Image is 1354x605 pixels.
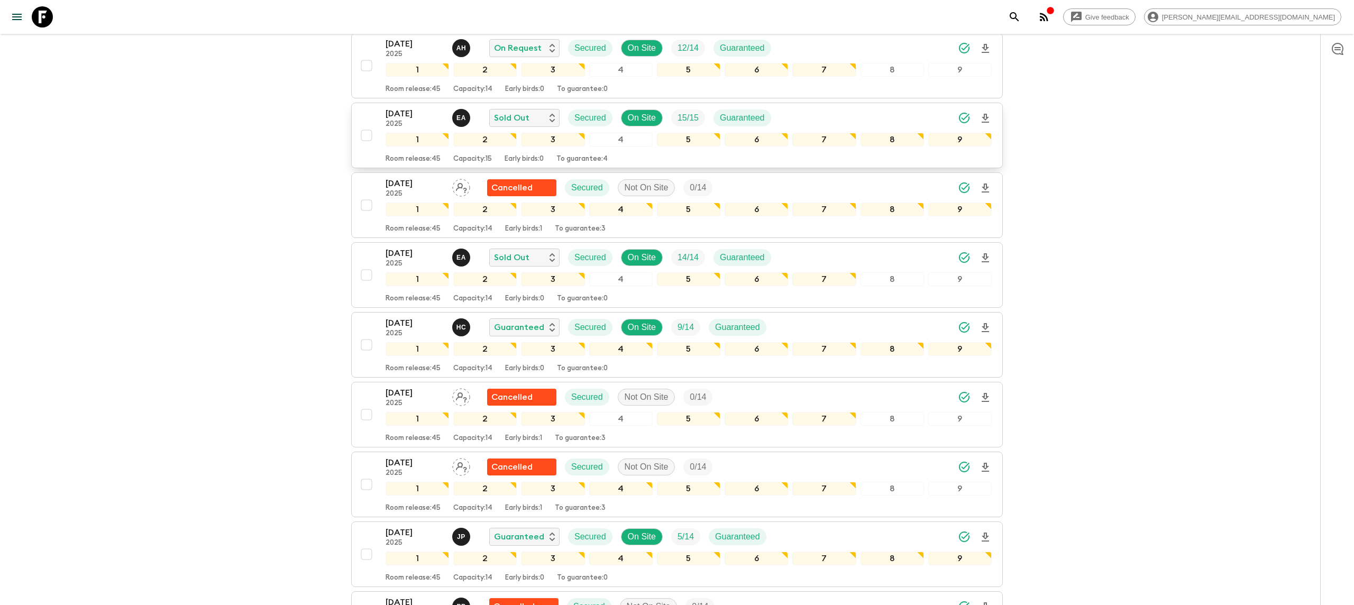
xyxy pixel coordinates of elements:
span: Assign pack leader [452,391,470,400]
button: search adventures [1004,6,1025,27]
p: Early birds: 0 [505,295,544,303]
div: 7 [792,133,856,146]
div: 7 [792,482,856,496]
div: Trip Fill [683,179,712,196]
p: Not On Site [625,461,669,473]
div: Trip Fill [683,389,712,406]
button: [DATE]2025Assign pack leaderFlash Pack cancellationSecuredNot On SiteTrip Fill123456789Room relea... [351,172,1003,238]
svg: Synced Successfully [958,321,971,334]
div: 1 [386,552,449,565]
div: 9 [928,412,992,426]
p: On Site [628,112,656,124]
div: 3 [521,412,584,426]
div: 1 [386,342,449,356]
div: 9 [928,482,992,496]
div: Trip Fill [671,319,700,336]
svg: Download Onboarding [979,461,992,474]
p: Not On Site [625,391,669,404]
p: On Site [628,251,656,264]
button: [DATE]2025Joseph PimentelGuaranteedSecuredOn SiteTrip FillGuaranteed123456789Room release:45Capac... [351,521,1003,587]
div: 8 [861,482,924,496]
span: Assign pack leader [452,461,470,470]
p: To guarantee: 0 [557,295,608,303]
button: EA [452,249,472,267]
p: Early birds: 0 [505,364,544,373]
div: 3 [521,63,584,77]
div: Trip Fill [671,40,705,57]
svg: Download Onboarding [979,182,992,195]
p: [DATE] [386,38,444,50]
div: 8 [861,342,924,356]
p: Capacity: 14 [453,434,492,443]
div: 7 [792,342,856,356]
div: 1 [386,133,449,146]
p: Guaranteed [720,42,765,54]
p: Sold Out [494,112,529,124]
div: 7 [792,63,856,77]
p: Secured [574,251,606,264]
div: 6 [725,63,788,77]
div: 3 [521,203,584,216]
div: 6 [725,552,788,565]
p: On Site [628,321,656,334]
p: 0 / 14 [690,181,706,194]
p: To guarantee: 3 [555,434,606,443]
div: 8 [861,203,924,216]
p: [DATE] [386,317,444,329]
p: [DATE] [386,177,444,190]
p: Not On Site [625,181,669,194]
p: Sold Out [494,251,529,264]
div: 3 [521,552,584,565]
button: [DATE]2025Alejandro HuamboOn RequestSecuredOn SiteTrip FillGuaranteed123456789Room release:45Capa... [351,33,1003,98]
div: 9 [928,552,992,565]
button: [DATE]2025Hector Carillo GuaranteedSecuredOn SiteTrip FillGuaranteed123456789Room release:45Capac... [351,312,1003,378]
p: Cancelled [491,181,533,194]
div: 2 [453,63,517,77]
div: 5 [657,482,720,496]
svg: Download Onboarding [979,42,992,55]
div: 5 [657,552,720,565]
div: On Site [621,249,663,266]
button: [DATE]2025Assign pack leaderFlash Pack cancellationSecuredNot On SiteTrip Fill123456789Room relea... [351,452,1003,517]
p: [DATE] [386,387,444,399]
p: Room release: 45 [386,225,441,233]
p: Early birds: 0 [505,155,544,163]
div: 4 [589,272,653,286]
p: 2025 [386,50,444,59]
div: On Site [621,40,663,57]
div: Not On Site [618,179,675,196]
p: Guaranteed [715,530,760,543]
div: Trip Fill [683,459,712,475]
div: 9 [928,133,992,146]
a: Give feedback [1063,8,1136,25]
span: Ernesto Andrade [452,252,472,260]
div: 5 [657,133,720,146]
div: 6 [725,272,788,286]
p: Secured [571,391,603,404]
p: Room release: 45 [386,574,441,582]
div: 9 [928,63,992,77]
svg: Synced Successfully [958,251,971,264]
div: On Site [621,528,663,545]
p: To guarantee: 3 [555,504,606,512]
p: Secured [574,42,606,54]
p: 0 / 14 [690,461,706,473]
div: 1 [386,412,449,426]
div: Trip Fill [671,249,705,266]
div: Secured [568,249,612,266]
p: To guarantee: 0 [557,85,608,94]
div: 1 [386,203,449,216]
div: 1 [386,272,449,286]
div: 3 [521,342,584,356]
svg: Download Onboarding [979,252,992,264]
svg: Download Onboarding [979,112,992,125]
svg: Synced Successfully [958,181,971,194]
div: Flash Pack cancellation [487,179,556,196]
p: Room release: 45 [386,434,441,443]
p: Secured [574,321,606,334]
p: 2025 [386,120,444,129]
div: Secured [565,389,609,406]
p: On Site [628,530,656,543]
p: 2025 [386,399,444,408]
div: Not On Site [618,389,675,406]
